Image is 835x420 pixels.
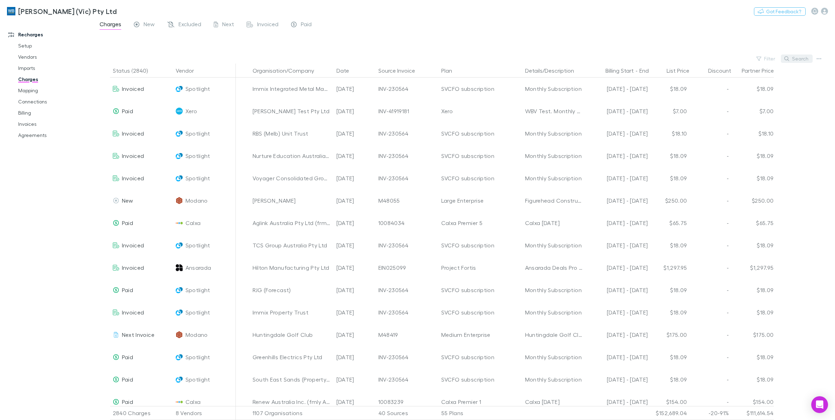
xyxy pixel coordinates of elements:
span: Spotlight [186,234,210,256]
div: [DATE] [334,167,376,189]
button: End [639,64,649,78]
img: Spotlight's Logo [176,85,183,92]
div: RJG (Forecast) [253,279,331,301]
div: Monthly Subscription [525,78,582,100]
div: Huntingdale Golf Club [253,324,331,346]
div: $1,297.95 [732,256,774,279]
span: Ansarada [186,256,211,279]
div: SVCFO subscription [441,167,520,189]
a: Invoices [11,118,99,130]
img: Modano's Logo [176,197,183,204]
span: Next Invoice [122,331,154,338]
div: $250.00 [732,189,774,212]
a: Vendors [11,51,99,63]
div: [PERSON_NAME] [253,189,331,212]
div: $18.10 [732,122,774,145]
img: Spotlight's Logo [176,287,183,294]
a: Imports [11,63,99,74]
div: INV-230564 [378,122,436,145]
div: [DATE] [334,234,376,256]
div: $18.09 [648,346,690,368]
div: $111,614.54 [732,406,774,420]
div: - [690,122,732,145]
div: - [690,301,732,324]
div: [DATE] - [DATE] [588,368,648,391]
div: [DATE] [334,279,376,301]
div: [PERSON_NAME] Test Pty Ltd [253,100,331,122]
div: - [690,212,732,234]
div: [DATE] [334,122,376,145]
button: Status (2840) [113,64,156,78]
span: Paid [301,21,312,30]
div: - [690,256,732,279]
img: Spotlight's Logo [176,354,183,361]
div: [DATE] - [DATE] [588,122,648,145]
button: Search [781,55,813,63]
span: Modano [186,324,208,346]
span: Spotlight [186,368,210,391]
div: Monthly Subscription [525,346,582,368]
button: Discount [708,64,740,78]
button: List Price [667,64,698,78]
img: Spotlight's Logo [176,376,183,383]
div: [DATE] - [DATE] [588,256,648,279]
span: Calxa [186,212,201,234]
span: Invoiced [122,85,144,92]
div: $18.09 [648,368,690,391]
div: $65.75 [648,212,690,234]
a: Setup [11,40,99,51]
div: INV-230564 [378,279,436,301]
div: Monthly Subscription [525,279,582,301]
div: Renew Australia Inc. (fmly Alternative Technology Association Inc (TA Renew [GEOGRAPHIC_DATA]) [253,391,331,413]
span: Spotlight [186,301,210,324]
span: Next [222,21,234,30]
div: $154.00 [732,391,774,413]
h3: [PERSON_NAME] (Vic) Pty Ltd [18,7,117,15]
div: [DATE] - [DATE] [588,279,648,301]
span: Invoiced [257,21,278,30]
span: Paid [122,398,133,405]
div: [DATE] [334,212,376,234]
button: Partner Price [742,64,782,78]
div: $18.09 [648,78,690,100]
div: [DATE] [334,324,376,346]
div: SVCFO subscription [441,279,520,301]
div: $7.00 [732,100,774,122]
div: $175.00 [732,324,774,346]
div: INV-230564 [378,234,436,256]
div: Calxa [DATE] [525,391,582,413]
div: South East Sands (Property Holdings) Pty Ltd [253,368,331,391]
button: Filter [753,55,779,63]
button: Vendor [176,64,202,78]
div: 10084034 [378,212,436,234]
div: Project Fortis [441,256,520,279]
div: SVCFO subscription [441,301,520,324]
span: Paid [122,354,133,360]
div: [DATE] - [DATE] [588,189,648,212]
div: Huntingdale Golf Club [525,324,582,346]
div: [DATE] [334,78,376,100]
div: [DATE] - [DATE] [588,324,648,346]
span: New [122,197,133,204]
span: Paid [122,287,133,293]
div: $18.09 [648,234,690,256]
img: Calxa's Logo [176,219,183,226]
div: Large Enterprise [441,189,520,212]
div: INV-230564 [378,368,436,391]
span: Spotlight [186,279,210,301]
div: INV-230564 [378,167,436,189]
div: [DATE] [334,189,376,212]
div: - [588,64,656,78]
div: $250.00 [648,189,690,212]
div: [DATE] - [DATE] [588,145,648,167]
div: [DATE] - [DATE] [588,391,648,413]
img: William Buck (Vic) Pty Ltd's Logo [7,7,15,15]
div: [DATE] [334,145,376,167]
button: Details/Description [525,64,582,78]
div: - [690,279,732,301]
div: Hilton Manufacturing Pty Ltd [253,256,331,279]
div: $18.09 [648,167,690,189]
div: 1107 Organisations [250,406,334,420]
div: M48419 [378,324,436,346]
span: Excluded [179,21,201,30]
